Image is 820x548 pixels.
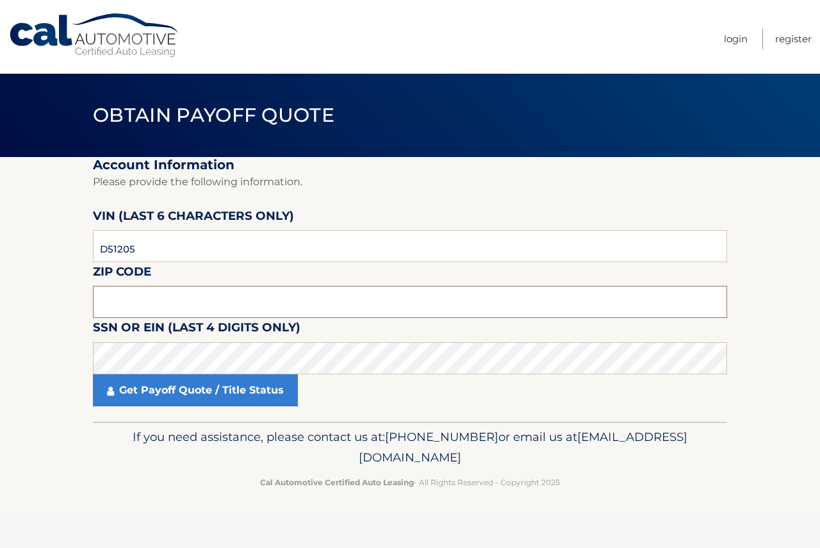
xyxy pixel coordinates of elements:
[93,318,300,342] label: SSN or EIN (last 4 digits only)
[724,28,748,49] a: Login
[93,206,294,230] label: VIN (last 6 characters only)
[8,13,181,58] a: Cal Automotive
[101,427,719,468] p: If you need assistance, please contact us at: or email us at
[260,477,414,487] strong: Cal Automotive Certified Auto Leasing
[93,173,727,191] p: Please provide the following information.
[385,429,498,444] span: [PHONE_NUMBER]
[93,262,151,286] label: Zip Code
[93,103,334,127] span: Obtain Payoff Quote
[101,476,719,489] p: - All Rights Reserved - Copyright 2025
[93,157,727,173] h2: Account Information
[93,374,298,406] a: Get Payoff Quote / Title Status
[775,28,812,49] a: Register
